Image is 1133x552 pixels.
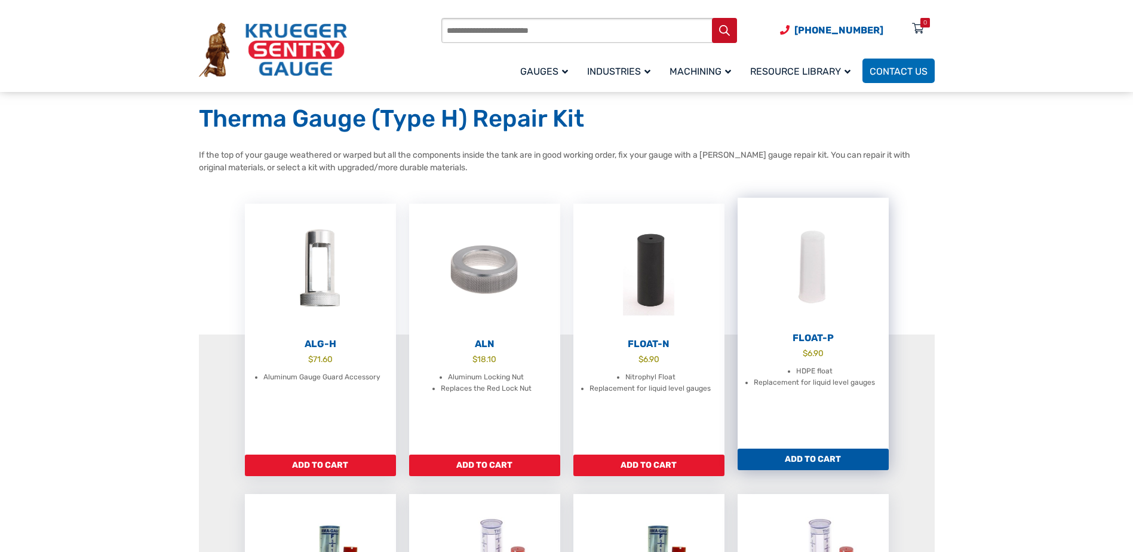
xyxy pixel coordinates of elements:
h2: Float-N [573,338,724,350]
a: ALG-H $71.60 Aluminum Gauge Guard Accessory [245,204,396,455]
a: Machining [662,57,743,85]
h2: Float-P [738,332,889,344]
bdi: 18.10 [472,354,496,364]
a: Add to cart: “ALN” [409,455,560,476]
a: Add to cart: “ALG-H” [245,455,396,476]
img: Float-P [738,198,889,329]
h2: ALG-H [245,338,396,350]
li: Aluminum Gauge Guard Accessory [263,372,380,384]
li: HDPE float [796,366,833,378]
bdi: 71.60 [308,354,333,364]
li: Aluminum Locking Nut [448,372,524,384]
span: Machining [670,66,731,77]
a: Add to cart: “Float-N” [573,455,724,476]
span: Contact Us [870,66,928,77]
img: Krueger Sentry Gauge [199,23,347,78]
li: Nitrophyl Float [625,372,675,384]
span: Industries [587,66,650,77]
span: Gauges [520,66,568,77]
a: Phone Number (920) 434-8860 [780,23,883,38]
a: ALN $18.10 Aluminum Locking Nut Replaces the Red Lock Nut [409,204,560,455]
a: Gauges [513,57,580,85]
bdi: 6.90 [638,354,659,364]
a: Industries [580,57,662,85]
span: $ [638,354,643,364]
li: Replacement for liquid level gauges [589,383,711,395]
img: Float-N [573,204,724,335]
div: 0 [923,18,927,27]
a: Float-N $6.90 Nitrophyl Float Replacement for liquid level gauges [573,204,724,455]
h2: ALN [409,338,560,350]
h1: Therma Gauge (Type H) Repair Kit [199,104,935,134]
p: If the top of your gauge weathered or warped but all the components inside the tank are in good w... [199,149,935,174]
img: ALG-OF [245,204,396,335]
a: Add to cart: “Float-P” [738,449,889,470]
a: Resource Library [743,57,862,85]
li: Replaces the Red Lock Nut [441,383,532,395]
a: Float-P $6.90 HDPE float Replacement for liquid level gauges [738,198,889,449]
span: $ [308,354,313,364]
li: Replacement for liquid level gauges [754,377,875,389]
span: Resource Library [750,66,850,77]
a: Contact Us [862,59,935,83]
span: $ [472,354,477,364]
span: [PHONE_NUMBER] [794,24,883,36]
img: ALN [409,204,560,335]
span: $ [803,348,807,358]
bdi: 6.90 [803,348,824,358]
